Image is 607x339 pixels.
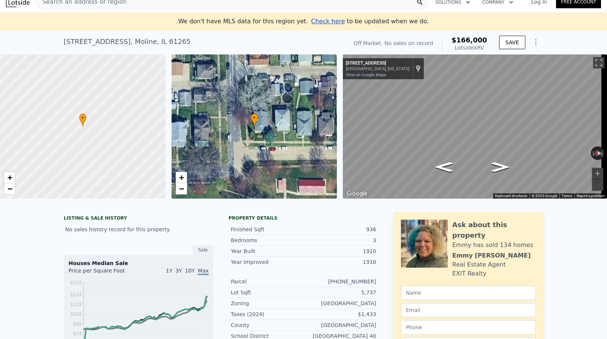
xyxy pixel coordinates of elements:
div: Price per Square Foot [69,267,139,279]
tspan: $134 [70,292,82,297]
div: EXIT Realty [452,269,486,278]
span: © 2025 Google [532,194,557,198]
button: Keyboard shortcuts [495,193,527,199]
div: Year Built [231,247,303,255]
div: [GEOGRAPHIC_DATA], [US_STATE] [346,66,410,71]
div: Street View [343,54,607,199]
div: Emmy [PERSON_NAME] [452,251,531,260]
button: Toggle fullscreen view [593,57,604,68]
div: Off Market. No sales on record [354,39,433,47]
div: Emmy has sold 134 homes [452,241,533,250]
tspan: $152 [70,280,82,285]
a: Zoom out [176,183,187,194]
button: Reset the view [591,150,604,156]
input: Email [401,303,536,317]
div: County [231,321,303,329]
button: SAVE [499,36,525,49]
span: 10Y [185,268,195,274]
button: Show Options [528,35,543,50]
div: Property details [229,215,378,221]
div: Year Improved [231,258,303,266]
div: Map [343,54,607,199]
div: No sales history record for this property. [64,223,214,236]
span: + [7,173,12,182]
div: Houses Median Sale [69,259,209,267]
tspan: $119 [70,302,82,307]
div: Ask about this property [452,220,536,241]
div: Real Estate Agent [452,260,506,269]
div: Finished Sqft [231,226,303,233]
a: Zoom in [4,172,15,183]
span: $166,000 [452,36,487,44]
div: Zoning [231,300,303,307]
span: Check here [311,18,345,25]
span: • [79,115,87,121]
button: Zoom out [592,179,603,191]
div: We don't have MLS data for this region yet. [178,17,429,26]
div: 1910 [303,247,376,255]
tspan: $74 [73,331,82,336]
button: Zoom in [592,168,603,179]
button: Rotate clockwise [601,146,605,160]
div: 1910 [303,258,376,266]
div: Taxes (2024) [231,310,303,318]
a: Terms (opens in new tab) [562,194,572,198]
div: [STREET_ADDRESS] [346,60,410,66]
input: Name [401,286,536,300]
div: [PHONE_NUMBER] [303,278,376,285]
div: $1,433 [303,310,376,318]
tspan: $89 [73,321,82,327]
div: Bedrooms [231,237,303,244]
span: − [179,184,184,193]
div: Lot Sqft [231,289,303,296]
span: − [7,184,12,193]
div: [GEOGRAPHIC_DATA] [303,321,376,329]
a: Zoom in [176,172,187,183]
a: View on Google Maps [346,72,386,77]
div: Parcel [231,278,303,285]
span: + [179,173,184,182]
span: 3Y [175,268,182,274]
tspan: $104 [70,312,82,317]
div: • [251,113,258,127]
input: Phone [401,320,536,334]
div: 936 [303,226,376,233]
div: Lotside ARV [452,44,487,51]
div: Sale [193,245,214,255]
path: Go North, 1st St [427,160,461,174]
a: Show location on map [416,65,421,73]
span: Max [198,268,209,275]
span: 1Y [166,268,172,274]
div: 3 [303,237,376,244]
div: [GEOGRAPHIC_DATA] [303,300,376,307]
path: Go South, 1st St [483,160,517,174]
div: [STREET_ADDRESS] , Moline , IL 61265 [64,36,191,47]
div: LISTING & SALE HISTORY [64,215,214,223]
div: to be updated when we do. [311,17,429,26]
span: • [251,115,258,121]
a: Report a problem [577,194,605,198]
a: Open this area in Google Maps (opens a new window) [345,189,369,199]
button: Rotate counterclockwise [591,146,595,160]
img: Google [345,189,369,199]
div: • [79,113,87,127]
a: Zoom out [4,183,15,194]
div: 5,737 [303,289,376,296]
